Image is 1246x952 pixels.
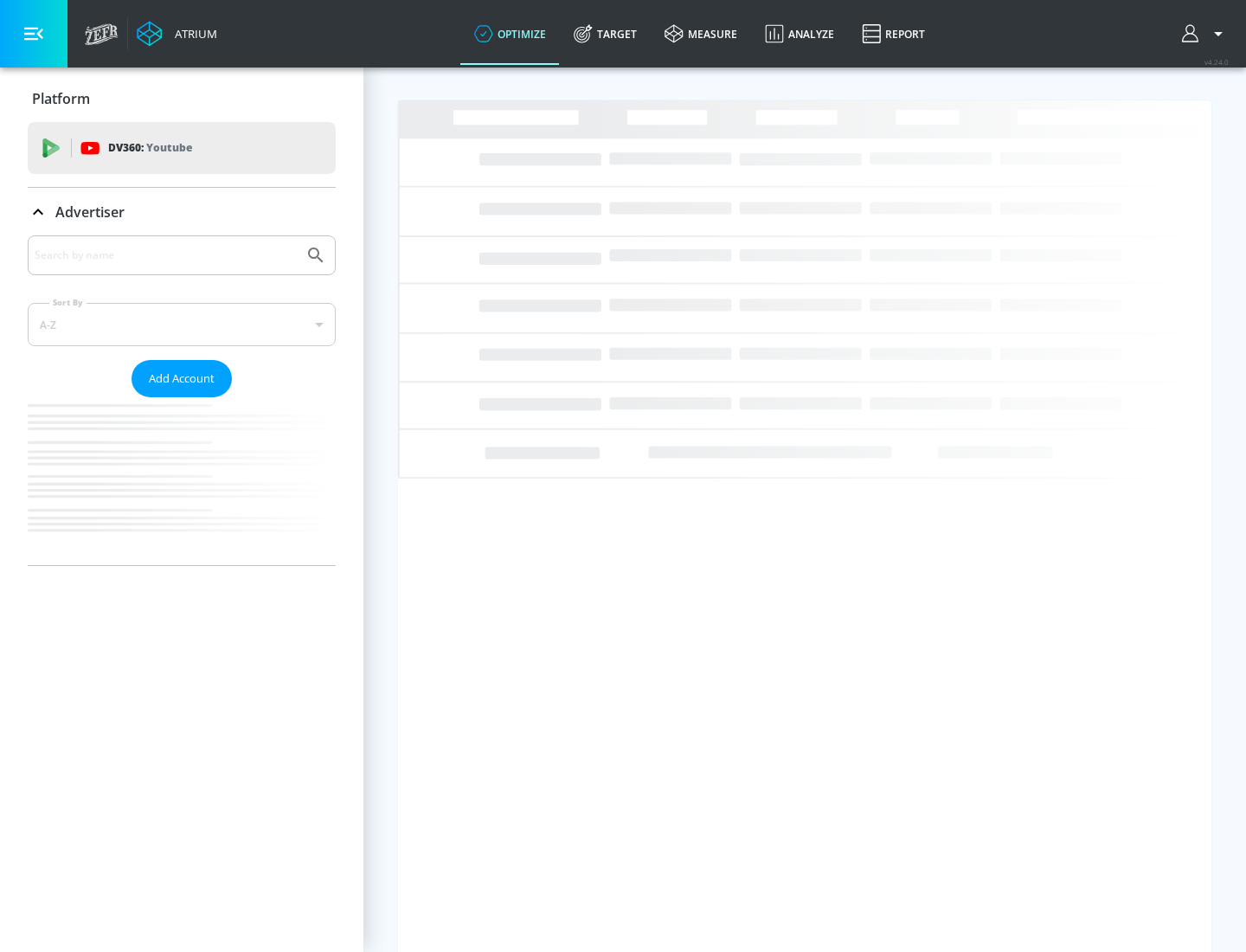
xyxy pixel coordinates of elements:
[32,89,90,108] p: Platform
[28,397,336,565] nav: list of Advertiser
[49,297,87,308] label: Sort By
[651,3,751,65] a: measure
[137,21,217,47] a: Atrium
[28,303,336,346] div: A-Z
[751,3,848,65] a: Analyze
[108,138,192,158] p: DV360:
[132,360,232,397] button: Add Account
[1204,57,1229,67] span: v 4.24.0
[28,74,336,123] div: Platform
[149,369,215,389] span: Add Account
[28,235,336,565] div: Advertiser
[560,3,651,65] a: Target
[146,138,192,157] p: Youtube
[848,3,939,65] a: Report
[460,3,560,65] a: optimize
[28,122,336,174] div: DV360: Youtube
[28,188,336,236] div: Advertiser
[168,26,217,42] div: Atrium
[35,244,297,267] input: Search by name
[55,203,125,222] p: Advertiser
